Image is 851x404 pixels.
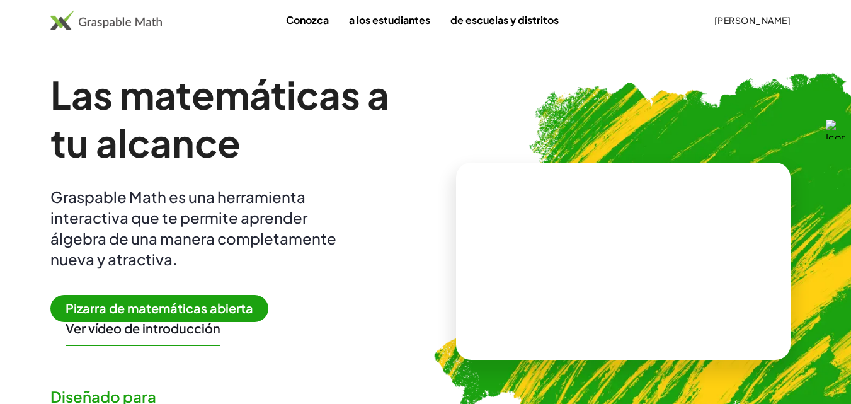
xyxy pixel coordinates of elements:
[714,14,791,26] font: [PERSON_NAME]
[450,13,559,26] font: de escuelas y distritos
[66,300,253,316] font: Pizarra de matemáticas abierta
[704,9,801,32] button: [PERSON_NAME]
[528,214,717,308] video: ¿Qué es esto? Es notación matemática dinámica. Esta notación desempeña un papel fundamental en có...
[50,71,389,166] font: Las matemáticas a tu alcance
[276,8,339,32] a: Conozca
[50,187,336,268] font: Graspable Math es una herramienta interactiva que te permite aprender álgebra de una manera compl...
[440,8,569,32] a: de escuelas y distritos
[66,320,220,337] button: Ver vídeo de introducción
[286,13,329,26] font: Conozca
[349,13,430,26] font: a los estudiantes
[339,8,440,32] a: a los estudiantes
[50,303,278,316] a: Pizarra de matemáticas abierta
